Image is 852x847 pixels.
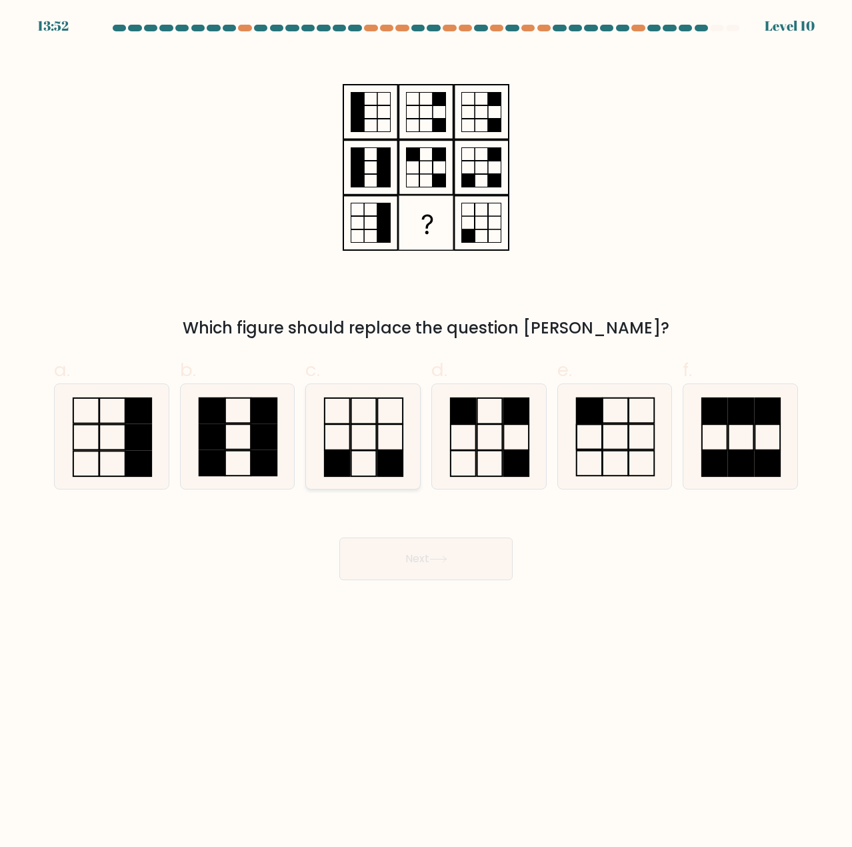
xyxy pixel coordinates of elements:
[683,357,692,383] span: f.
[339,538,513,580] button: Next
[62,316,790,340] div: Which figure should replace the question [PERSON_NAME]?
[557,357,572,383] span: e.
[180,357,196,383] span: b.
[37,16,69,36] div: 13:52
[765,16,815,36] div: Level 10
[305,357,320,383] span: c.
[54,357,70,383] span: a.
[431,357,447,383] span: d.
